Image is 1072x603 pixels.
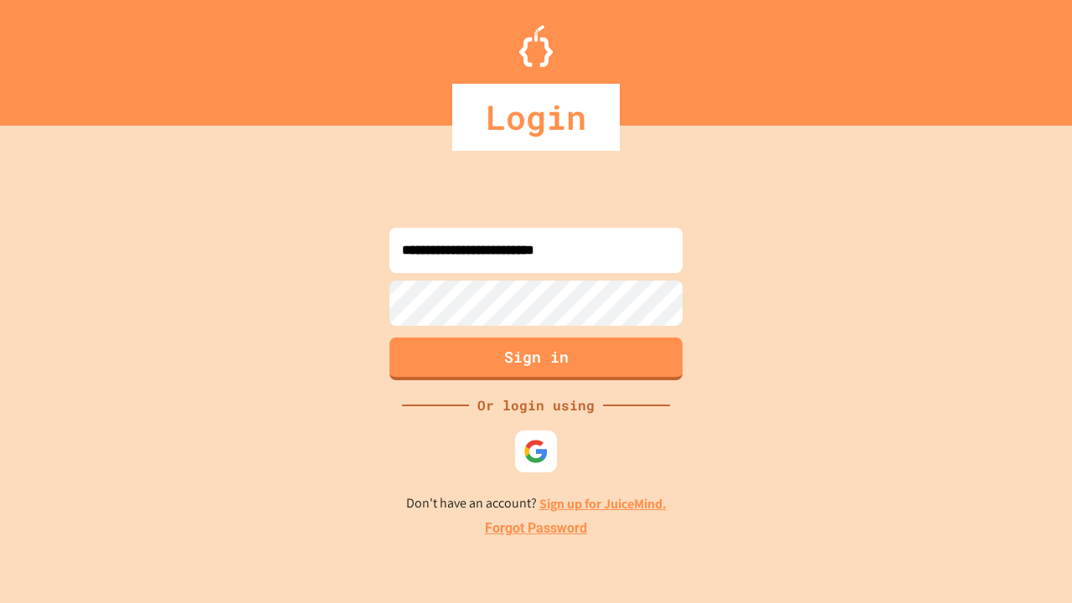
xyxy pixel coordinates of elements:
a: Forgot Password [485,518,587,539]
img: Logo.svg [519,25,553,67]
img: google-icon.svg [523,439,549,464]
button: Sign in [389,338,683,380]
div: Login [452,84,620,151]
p: Don't have an account? [406,493,667,514]
a: Sign up for JuiceMind. [539,495,667,513]
div: Or login using [469,395,603,415]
